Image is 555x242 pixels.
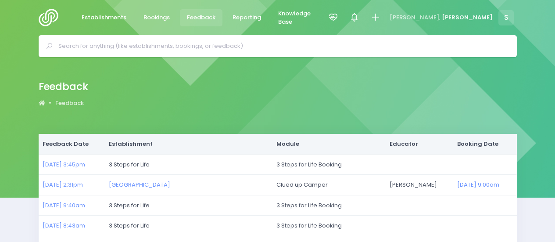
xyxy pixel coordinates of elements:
span: Reporting [233,13,261,22]
span: Feedback [187,13,215,22]
a: Feedback [180,9,223,26]
td: 3 Steps for Life Booking [272,195,516,216]
a: Establishments [75,9,134,26]
th: Establishment [105,134,272,154]
span: 3 Steps for Life [109,160,150,169]
a: [DATE] 3:45pm [43,160,85,169]
a: [GEOGRAPHIC_DATA] [109,181,170,189]
th: Educator [385,134,453,154]
a: [DATE] 2:31pm [43,181,83,189]
a: [DATE] 9:40am [43,201,85,209]
a: Bookings [136,9,177,26]
a: Feedback [55,99,84,108]
a: Reporting [226,9,269,26]
span: Knowledge Base [278,9,311,26]
span: Establishments [82,13,126,22]
th: Booking Date [453,134,517,154]
a: [DATE] 8:43am [43,221,85,230]
span: [PERSON_NAME] [442,13,493,22]
a: Knowledge Base [271,5,318,31]
th: Feedback Date [39,134,105,154]
span: Bookings [143,13,170,22]
td: Clued up Camper [272,175,385,195]
span: [PERSON_NAME], [390,13,440,22]
span: S [498,10,514,25]
th: Module [272,134,385,154]
a: [DATE] 9:00am [457,181,499,189]
span: 3 Steps for Life [109,201,150,209]
td: 3 Steps for Life Booking [272,154,516,175]
input: Search for anything (like establishments, bookings, or feedback) [58,40,505,53]
span: 3 Steps for Life [109,221,150,230]
td: 3 Steps for Life Booking [272,216,516,236]
h2: Feedback [39,81,88,93]
img: Logo [39,9,64,26]
td: [PERSON_NAME] [385,175,453,195]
